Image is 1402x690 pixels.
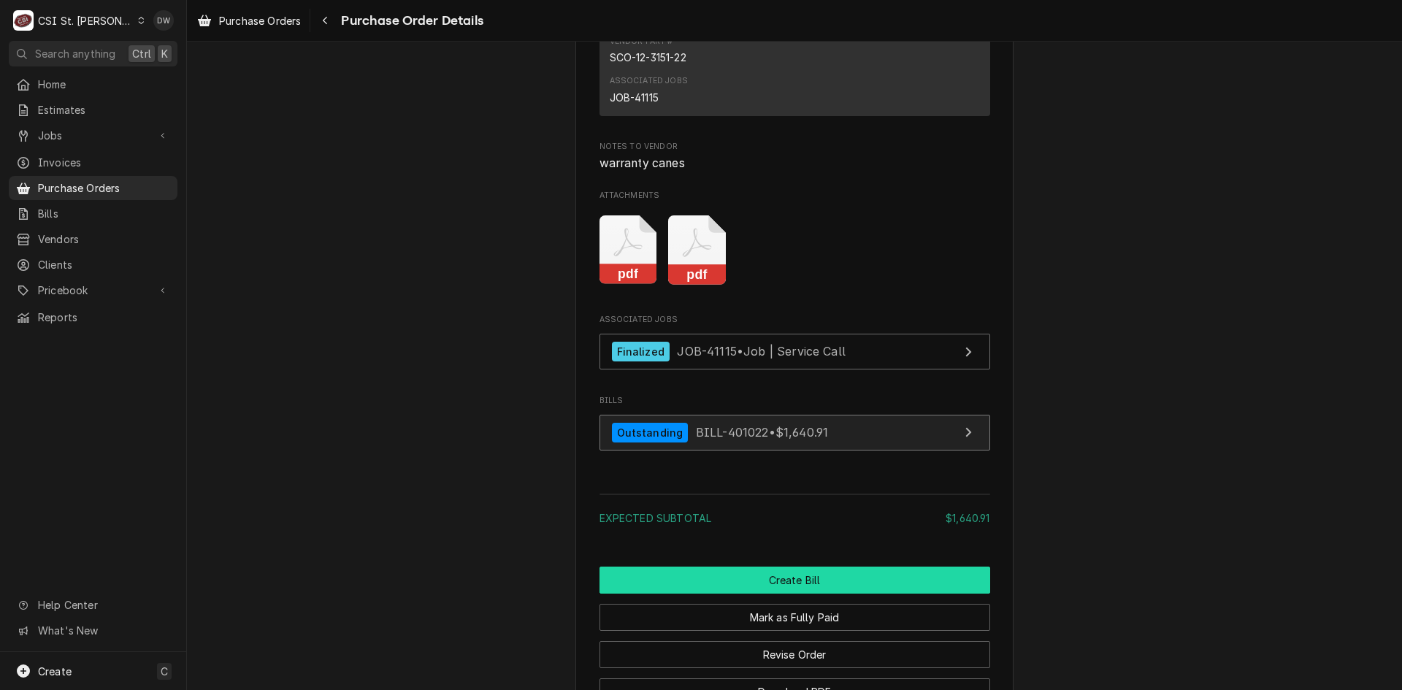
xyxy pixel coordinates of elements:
[9,253,177,277] a: Clients
[610,90,659,105] div: JOB-41115
[600,141,990,153] span: Notes to Vendor
[9,41,177,66] button: Search anythingCtrlK
[38,231,170,247] span: Vendors
[38,155,170,170] span: Invoices
[946,510,989,526] div: $1,640.91
[35,46,115,61] span: Search anything
[9,305,177,329] a: Reports
[337,11,483,31] span: Purchase Order Details
[38,623,169,638] span: What's New
[677,344,846,359] span: JOB-41115 • Job | Service Call
[696,425,828,440] span: BILL-401022 • $1,640.91
[600,395,990,407] span: Bills
[9,98,177,122] a: Estimates
[600,415,990,451] a: View Bill
[219,13,301,28] span: Purchase Orders
[132,46,151,61] span: Ctrl
[668,215,726,285] button: pdf
[9,278,177,302] a: Go to Pricebook
[153,10,174,31] div: DW
[600,334,990,369] a: View Job
[600,156,685,170] span: warranty canes
[600,488,990,536] div: Amount Summary
[9,227,177,251] a: Vendors
[600,512,712,524] span: Expected Subtotal
[600,567,990,594] button: Create Bill
[9,150,177,175] a: Invoices
[38,128,148,143] span: Jobs
[600,604,990,631] button: Mark as Fully Paid
[600,141,990,172] div: Notes to Vendor
[9,593,177,617] a: Go to Help Center
[161,46,168,61] span: K
[38,102,170,118] span: Estimates
[600,641,990,668] button: Revise Order
[600,190,990,296] div: Attachments
[38,13,133,28] div: CSI St. [PERSON_NAME]
[38,283,148,298] span: Pricebook
[191,9,307,33] a: Purchase Orders
[600,594,990,631] div: Button Group Row
[38,180,170,196] span: Purchase Orders
[9,72,177,96] a: Home
[38,257,170,272] span: Clients
[38,310,170,325] span: Reports
[9,202,177,226] a: Bills
[38,206,170,221] span: Bills
[38,665,72,678] span: Create
[600,314,990,326] span: Associated Jobs
[600,395,990,458] div: Bills
[38,77,170,92] span: Home
[13,10,34,31] div: CSI St. Louis's Avatar
[9,176,177,200] a: Purchase Orders
[610,50,686,65] div: SCO-12-3151-22
[600,155,990,172] span: Notes to Vendor
[600,631,990,668] div: Button Group Row
[153,10,174,31] div: Dyane Weber's Avatar
[612,423,689,442] div: Outstanding
[13,10,34,31] div: C
[161,664,168,679] span: C
[38,597,169,613] span: Help Center
[9,123,177,147] a: Go to Jobs
[600,510,990,526] div: Subtotal
[600,215,657,285] button: pdf
[612,342,670,361] div: Finalized
[313,9,337,32] button: Navigate back
[610,75,688,87] div: Associated Jobs
[600,190,990,202] span: Attachments
[600,567,990,594] div: Button Group Row
[600,204,990,296] span: Attachments
[9,618,177,643] a: Go to What's New
[600,314,990,377] div: Associated Jobs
